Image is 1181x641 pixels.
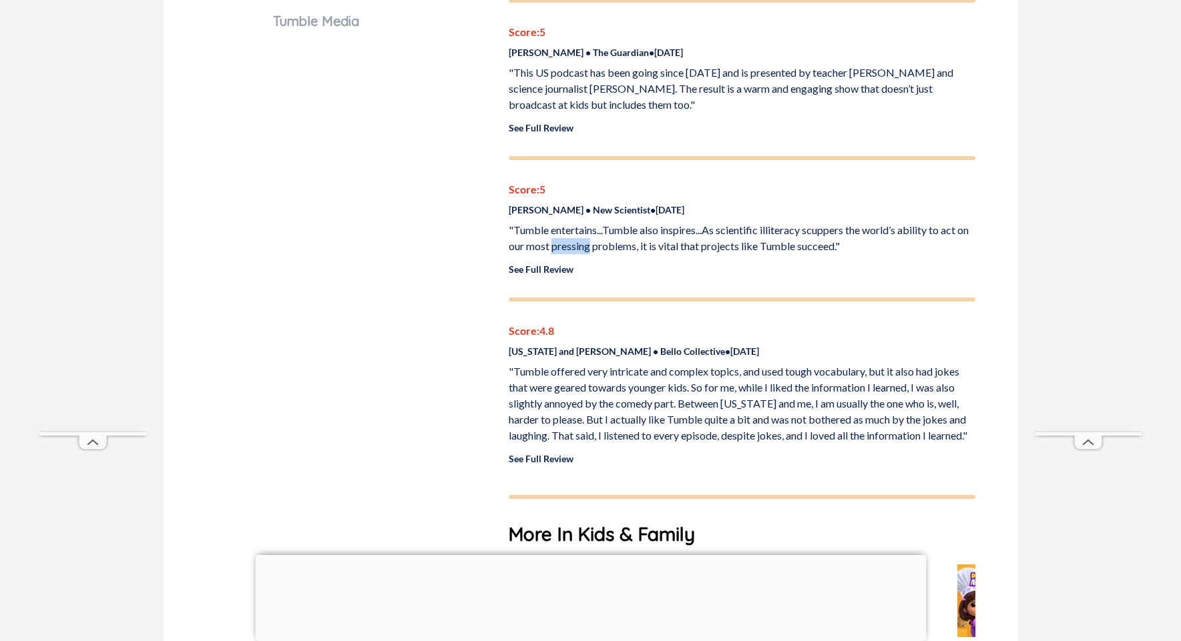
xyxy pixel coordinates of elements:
p: Score: 5 [509,181,975,197]
a: See Full Review [509,453,573,464]
p: "This US podcast has been going since [DATE] and is presented by teacher [PERSON_NAME] and scienc... [509,65,975,113]
h1: More In Kids & Family [509,520,975,548]
p: [PERSON_NAME] • New Scientist • [DATE] [509,203,975,217]
iframe: Advertisement [255,555,926,638]
p: Score: 5 [509,24,975,40]
a: See Full Review [509,263,573,275]
p: "Tumble offered very intricate and complex topics, and used tough vocabulary, but it also had jok... [509,364,975,444]
p: [PERSON_NAME] • The Guardian • [DATE] [509,45,975,59]
iframe: Advertisement [1035,32,1142,432]
img: Dora's Recipe for Adventure [957,564,1030,637]
a: See Full Review [509,122,573,133]
p: "Tumble entertains...Tumble also inspires...As scientific illiteracy scuppers the world’s ability... [509,222,975,254]
iframe: Advertisement [39,32,146,432]
p: [US_STATE] and [PERSON_NAME] • Bello Collective • [DATE] [509,344,975,358]
p: Score: 4.8 [509,323,975,339]
span: Tumble Media [273,13,359,29]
